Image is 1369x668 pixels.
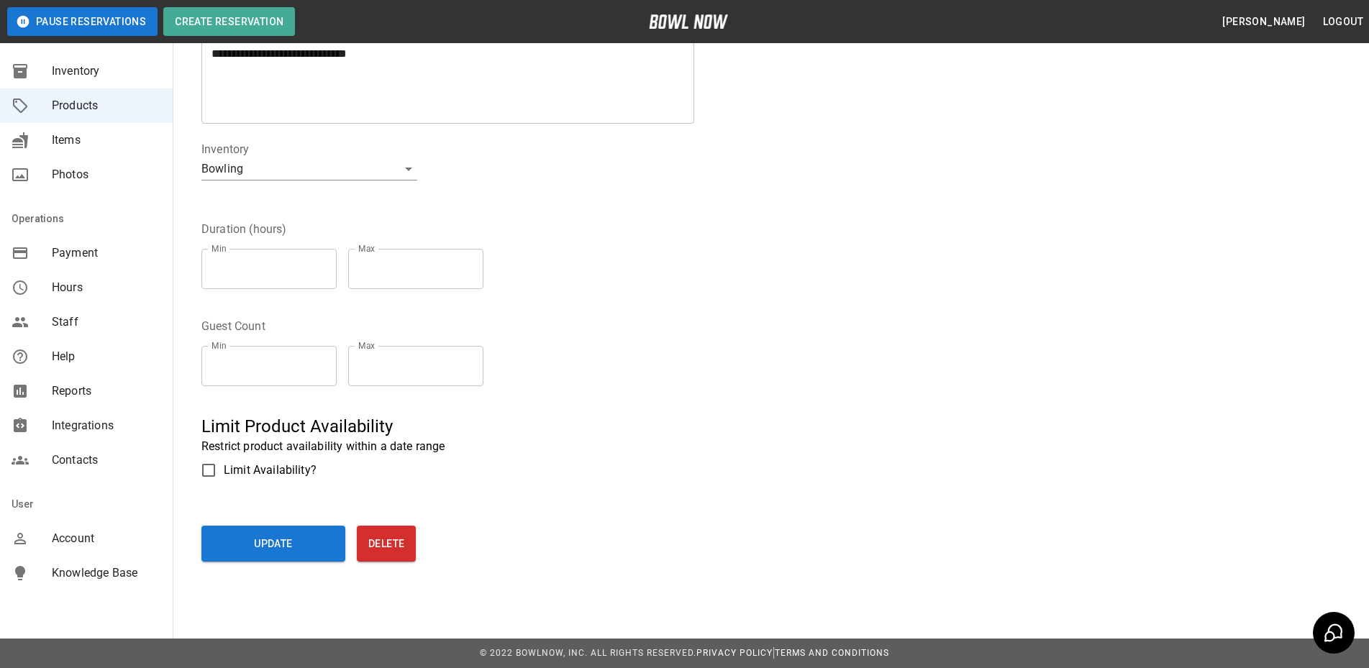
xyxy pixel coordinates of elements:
[52,166,161,183] span: Photos
[52,244,161,262] span: Payment
[201,141,249,157] legend: Inventory
[52,383,161,400] span: Reports
[696,648,773,658] a: Privacy Policy
[52,132,161,149] span: Items
[52,530,161,547] span: Account
[224,462,317,479] span: Limit Availability?
[480,648,696,658] span: © 2022 BowlNow, Inc. All Rights Reserved.
[52,417,161,434] span: Integrations
[52,63,161,80] span: Inventory
[201,415,949,438] h5: Limit Product Availability
[52,314,161,331] span: Staff
[201,318,265,334] legend: Guest Count
[201,221,286,237] legend: Duration (hours)
[357,526,416,562] button: Delete
[775,648,889,658] a: Terms and Conditions
[163,7,295,36] button: Create Reservation
[52,97,161,114] span: Products
[649,14,728,29] img: logo
[201,157,417,180] div: Bowling
[52,452,161,469] span: Contacts
[52,348,161,365] span: Help
[201,526,345,562] button: Update
[1317,9,1369,35] button: Logout
[52,564,161,582] span: Knowledge Base
[1216,9,1311,35] button: [PERSON_NAME]
[7,7,158,36] button: Pause Reservations
[201,438,949,455] p: Restrict product availability within a date range
[52,279,161,296] span: Hours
